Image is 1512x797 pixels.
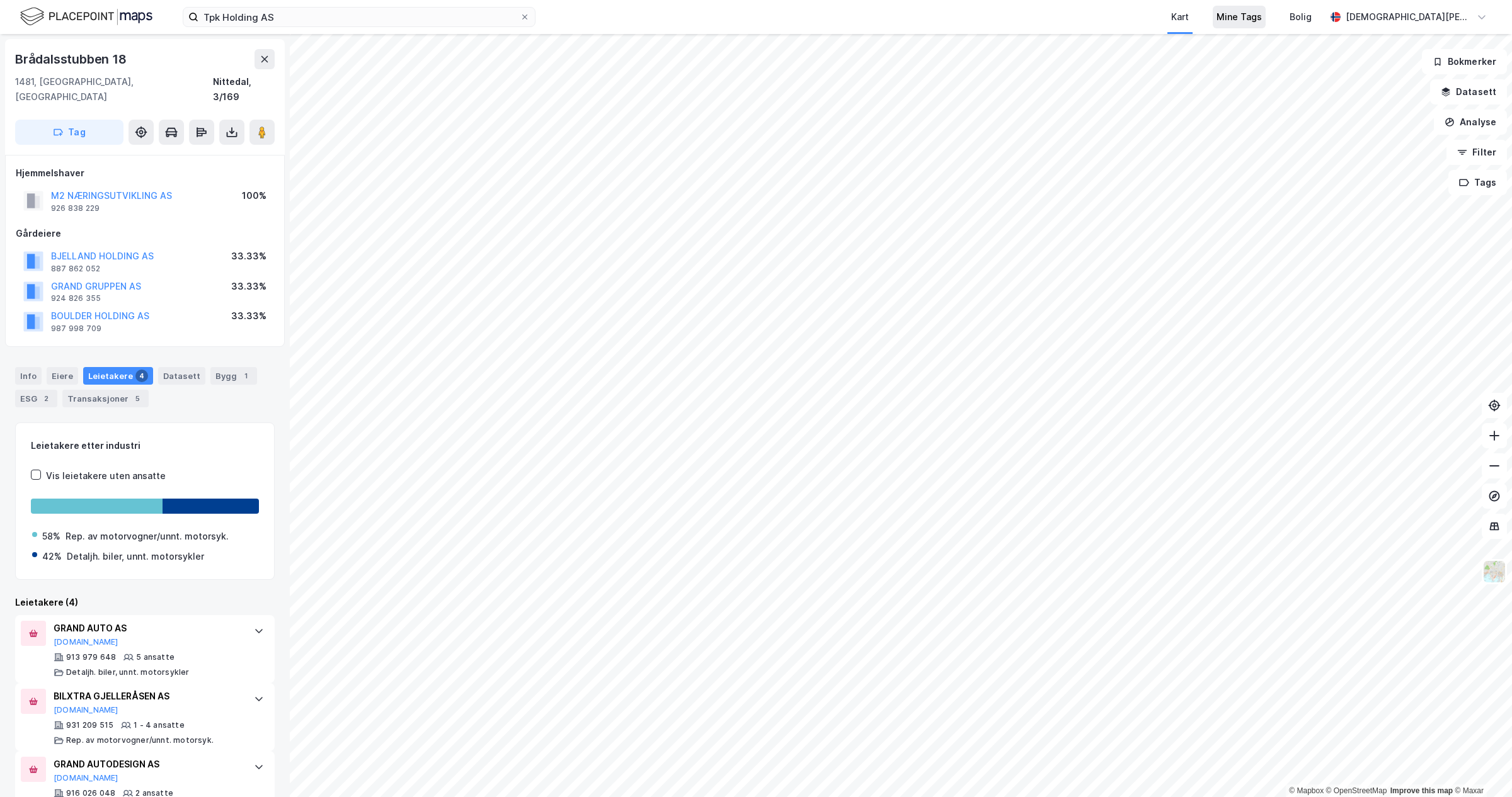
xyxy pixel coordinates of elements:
[210,367,257,385] div: Bygg
[131,392,144,405] div: 5
[1430,79,1507,105] button: Datasett
[47,367,78,385] div: Eiere
[66,720,113,730] div: 931 209 515
[231,308,266,324] div: 33.33%
[1449,737,1512,797] iframe: Chat Widget
[66,667,190,677] div: Detaljh. biler, unnt. motorsykler
[51,293,101,303] div: 924 826 355
[16,226,274,241] div: Gårdeiere
[15,120,123,145] button: Tag
[1448,170,1507,195] button: Tags
[66,735,214,745] div: Rep. av motorvogner/unnt. motorsyk.
[242,188,266,203] div: 100%
[239,370,252,382] div: 1
[51,324,101,334] div: 987 998 709
[42,549,62,564] div: 42%
[231,279,266,294] div: 33.33%
[1326,786,1387,795] a: OpenStreetMap
[1290,9,1312,25] div: Bolig
[136,652,175,662] div: 5 ansatte
[15,595,275,610] div: Leietakere (4)
[1390,786,1453,795] a: Improve this map
[83,367,153,385] div: Leietakere
[54,705,118,715] button: [DOMAIN_NAME]
[1171,9,1189,25] div: Kart
[15,367,42,385] div: Info
[1482,560,1506,584] img: Z
[54,621,241,636] div: GRAND AUTO AS
[1422,49,1507,74] button: Bokmerker
[15,390,57,407] div: ESG
[67,549,204,564] div: Detaljh. biler, unnt. motorsykler
[231,249,266,264] div: 33.33%
[135,370,148,382] div: 4
[198,8,520,26] input: Søk på adresse, matrikkel, gårdeiere, leietakere eller personer
[20,6,152,28] img: logo.f888ab2527a4732fd821a326f86c7f29.svg
[42,529,60,544] div: 58%
[62,390,149,407] div: Transaksjoner
[46,468,166,483] div: Vis leietakere uten ansatte
[16,166,274,181] div: Hjemmelshaver
[54,689,241,704] div: BILXTRA GJELLERÅSEN AS
[213,74,275,105] div: Nittedal, 3/169
[15,49,129,69] div: Brådalsstubben 18
[54,637,118,647] button: [DOMAIN_NAME]
[134,720,185,730] div: 1 - 4 ansatte
[31,438,259,453] div: Leietakere etter industri
[1289,786,1324,795] a: Mapbox
[40,392,52,405] div: 2
[54,773,118,783] button: [DOMAIN_NAME]
[66,652,116,662] div: 913 979 648
[51,203,100,213] div: 926 838 229
[1217,9,1262,25] div: Mine Tags
[15,74,213,105] div: 1481, [GEOGRAPHIC_DATA], [GEOGRAPHIC_DATA]
[1346,9,1472,25] div: [DEMOGRAPHIC_DATA][PERSON_NAME]
[66,529,229,544] div: Rep. av motorvogner/unnt. motorsyk.
[1446,140,1507,165] button: Filter
[1434,110,1507,135] button: Analyse
[158,367,205,385] div: Datasett
[51,264,100,274] div: 887 862 052
[54,757,241,772] div: GRAND AUTODESIGN AS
